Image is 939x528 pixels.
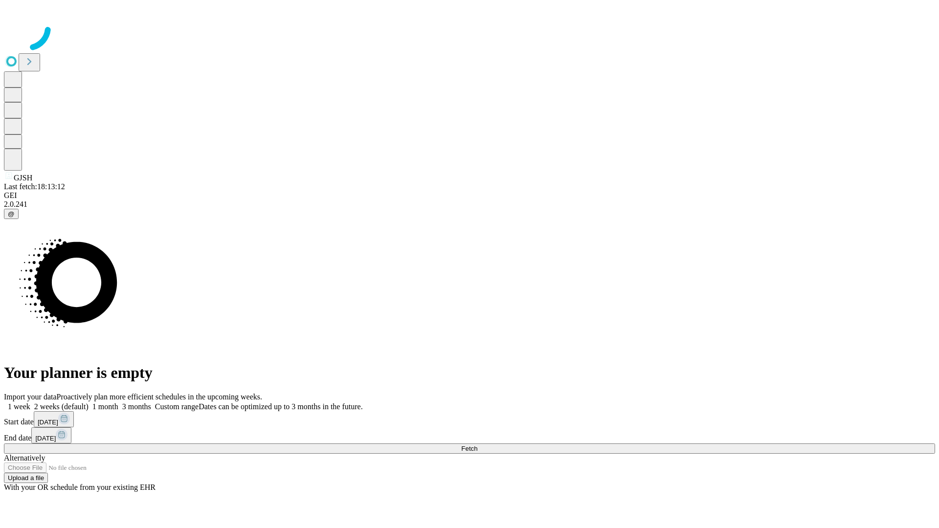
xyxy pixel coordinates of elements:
[34,402,89,411] span: 2 weeks (default)
[34,411,74,427] button: [DATE]
[4,411,935,427] div: Start date
[4,200,935,209] div: 2.0.241
[4,191,935,200] div: GEI
[8,402,30,411] span: 1 week
[155,402,199,411] span: Custom range
[31,427,71,443] button: [DATE]
[8,210,15,218] span: @
[92,402,118,411] span: 1 month
[4,483,156,491] span: With your OR schedule from your existing EHR
[199,402,362,411] span: Dates can be optimized up to 3 months in the future.
[4,454,45,462] span: Alternatively
[4,427,935,443] div: End date
[4,473,48,483] button: Upload a file
[14,174,32,182] span: GJSH
[57,393,262,401] span: Proactively plan more efficient schedules in the upcoming weeks.
[4,393,57,401] span: Import your data
[4,364,935,382] h1: Your planner is empty
[461,445,477,452] span: Fetch
[35,435,56,442] span: [DATE]
[4,182,65,191] span: Last fetch: 18:13:12
[4,443,935,454] button: Fetch
[4,209,19,219] button: @
[122,402,151,411] span: 3 months
[38,418,58,426] span: [DATE]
